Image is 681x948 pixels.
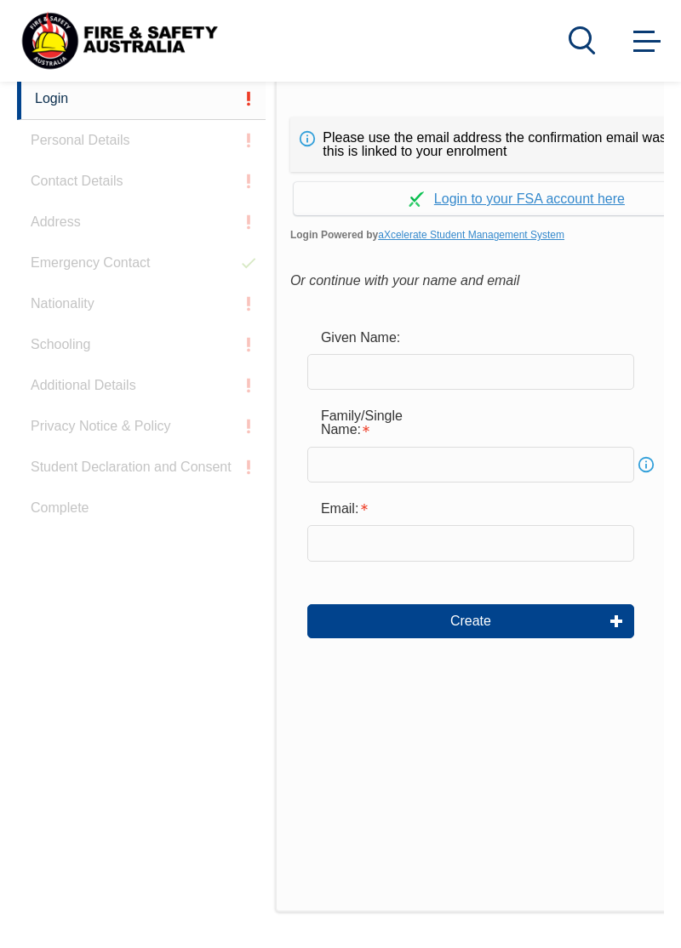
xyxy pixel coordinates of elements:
[378,229,564,241] a: aXcelerate Student Management System
[409,191,424,207] img: Log in withaxcelerate
[307,604,634,638] button: Create
[634,453,658,477] a: Info
[307,321,430,353] div: Given Name:
[307,493,430,525] div: Email is required.
[17,78,266,120] a: Login
[307,400,430,446] div: Family/Single Name is required.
